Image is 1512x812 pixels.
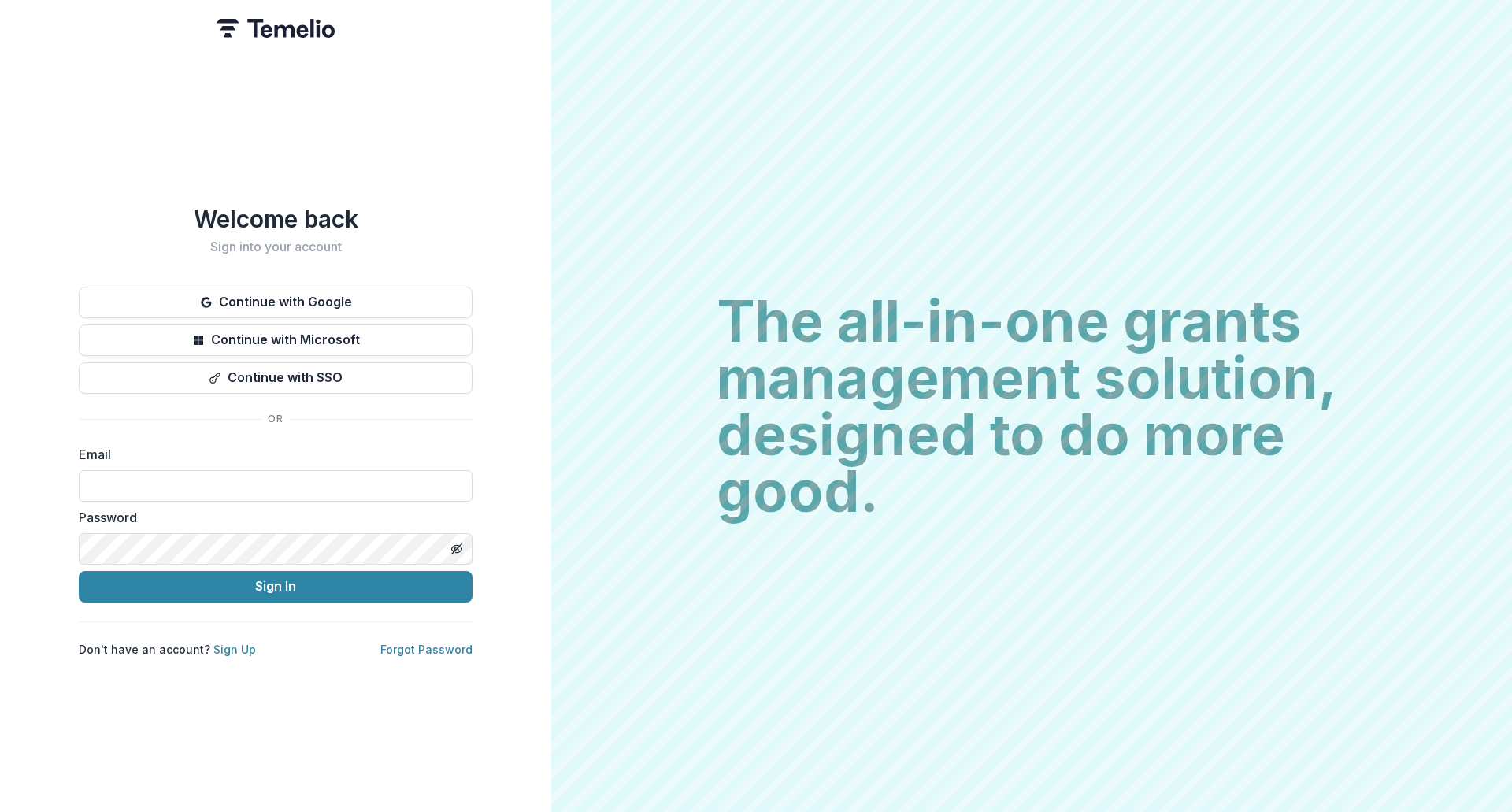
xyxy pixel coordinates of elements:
[79,324,472,356] button: Continue with Microsoft
[380,643,472,656] a: Forgot Password
[79,205,472,233] h1: Welcome back
[79,571,472,603] button: Sign In
[217,19,335,38] img: Temelio
[79,445,463,464] label: Email
[444,536,469,562] button: Toggle password visibility
[213,643,256,656] a: Sign Up
[79,362,472,394] button: Continue with SSO
[79,239,472,254] h2: Sign into your account
[79,641,256,658] p: Don't have an account?
[79,508,463,527] label: Password
[79,287,472,318] button: Continue with Google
